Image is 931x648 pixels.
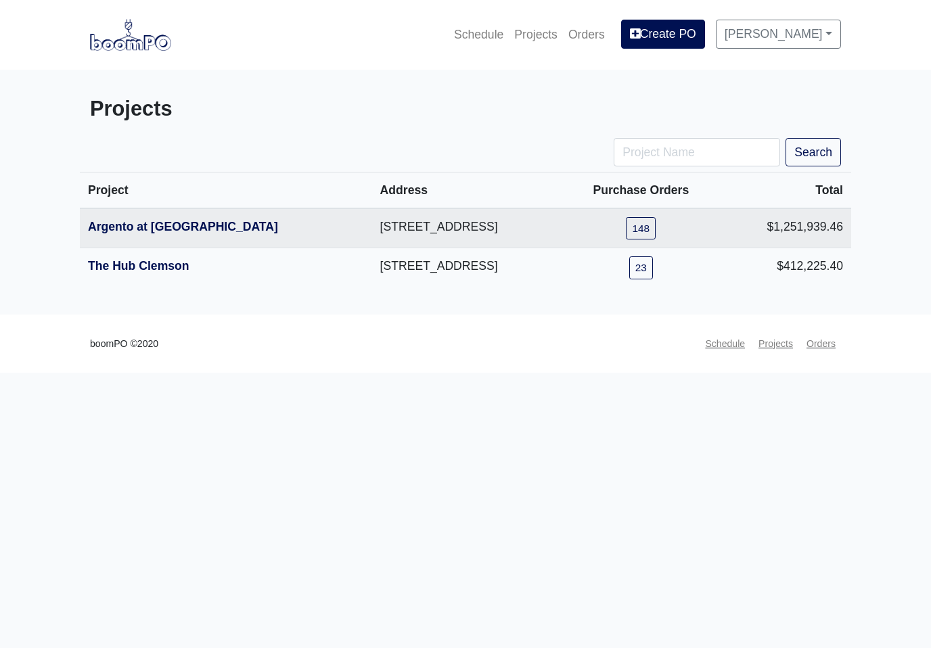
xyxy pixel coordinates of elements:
[449,20,509,49] a: Schedule
[80,172,372,209] th: Project
[621,20,705,48] a: Create PO
[509,20,563,49] a: Projects
[562,172,721,209] th: Purchase Orders
[372,208,562,248] td: [STREET_ADDRESS]
[786,138,841,166] button: Search
[88,259,189,273] a: The Hub Clemson
[372,248,562,287] td: [STREET_ADDRESS]
[753,331,798,357] a: Projects
[629,256,653,279] a: 23
[801,331,841,357] a: Orders
[721,172,851,209] th: Total
[626,217,656,239] a: 148
[88,220,278,233] a: Argento at [GEOGRAPHIC_DATA]
[563,20,610,49] a: Orders
[372,172,562,209] th: Address
[614,138,780,166] input: Project Name
[90,19,171,50] img: boomPO
[700,331,750,357] a: Schedule
[721,208,851,248] td: $1,251,939.46
[716,20,841,48] a: [PERSON_NAME]
[90,336,158,352] small: boomPO ©2020
[90,97,455,122] h3: Projects
[721,248,851,287] td: $412,225.40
